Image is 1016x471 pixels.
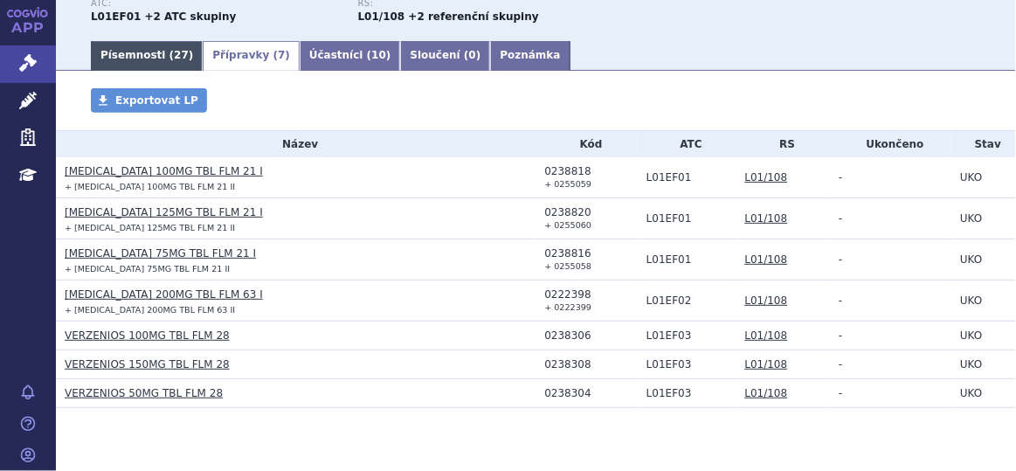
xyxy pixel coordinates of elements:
small: + 0255059 [545,179,592,189]
span: Exportovat LP [115,94,198,107]
span: 27 [174,49,189,61]
small: + [MEDICAL_DATA] 75MG TBL FLM 21 II [65,264,230,274]
strong: PALBOCIKLIB [91,10,141,23]
a: L01/108 [745,294,788,307]
th: Stav [951,131,1016,157]
a: L01/108 [745,253,788,266]
small: + [MEDICAL_DATA] 125MG TBL FLM 21 II [65,223,235,232]
small: + 0222399 [545,302,592,312]
a: [MEDICAL_DATA] 200MG TBL FLM 63 I [65,288,263,301]
a: VERZENIOS 100MG TBL FLM 28 [65,329,230,342]
a: Sloučení (0) [400,41,490,71]
strong: +2 ATC skupiny [145,10,237,23]
small: + 0255060 [545,220,592,230]
td: UKO [951,281,1016,322]
a: [MEDICAL_DATA] 125MG TBL FLM 21 I [65,206,263,218]
strong: +2 referenční skupiny [409,10,539,23]
div: 0238818 [545,165,639,177]
span: 10 [371,49,386,61]
td: UKO [951,157,1016,198]
div: 0238306 [545,329,639,342]
a: [MEDICAL_DATA] 75MG TBL FLM 21 I [65,247,256,260]
a: Písemnosti (27) [91,41,203,71]
td: ABEMACIKLIB [638,350,736,379]
td: RIBOCIKLIB [638,281,736,322]
div: 0222398 [545,288,639,301]
td: ABEMACIKLIB [638,322,736,350]
span: - [839,212,842,225]
strong: palbociklib [358,10,405,23]
a: VERZENIOS 150MG TBL FLM 28 [65,358,230,371]
div: 0238308 [545,358,639,371]
th: Kód [536,131,639,157]
th: ATC [638,131,736,157]
td: UKO [951,322,1016,350]
a: Poznámka [490,41,570,71]
td: PALBOCIKLIB [638,239,736,281]
th: Ukončeno [830,131,951,157]
span: - [839,387,842,399]
span: 7 [278,49,285,61]
span: - [839,294,842,307]
a: Exportovat LP [91,88,207,113]
a: L01/108 [745,387,788,399]
div: 0238820 [545,206,639,218]
div: 0238816 [545,247,639,260]
td: UKO [951,350,1016,379]
div: 0238304 [545,387,639,399]
a: L01/108 [745,171,788,184]
span: - [839,253,842,266]
span: 0 [469,49,476,61]
a: Přípravky (7) [203,41,300,71]
a: L01/108 [745,329,788,342]
td: PALBOCIKLIB [638,198,736,239]
a: Účastníci (10) [300,41,401,71]
span: - [839,171,842,184]
td: UKO [951,198,1016,239]
td: ABEMACIKLIB [638,379,736,408]
span: - [839,358,842,371]
td: PALBOCIKLIB [638,157,736,198]
a: L01/108 [745,358,788,371]
small: + [MEDICAL_DATA] 200MG TBL FLM 63 II [65,305,235,315]
a: VERZENIOS 50MG TBL FLM 28 [65,387,223,399]
th: Název [56,131,536,157]
a: L01/108 [745,212,788,225]
small: + [MEDICAL_DATA] 100MG TBL FLM 21 II [65,182,235,191]
td: UKO [951,239,1016,281]
small: + 0255058 [545,261,592,271]
span: - [839,329,842,342]
a: [MEDICAL_DATA] 100MG TBL FLM 21 I [65,165,263,177]
td: UKO [951,379,1016,408]
th: RS [736,131,831,157]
